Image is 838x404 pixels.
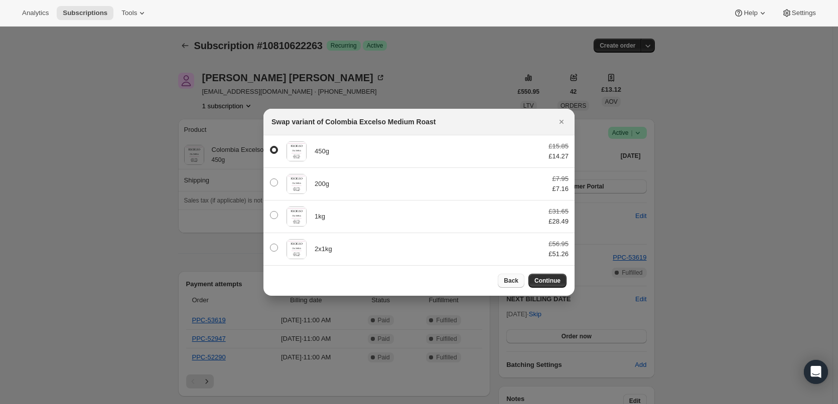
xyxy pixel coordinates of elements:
[534,277,561,285] span: Continue
[16,6,55,20] button: Analytics
[776,6,822,20] button: Settings
[744,9,757,17] span: Help
[287,141,307,161] img: 450g
[548,207,569,217] div: £31.65
[315,147,329,155] span: 450g
[504,277,518,285] span: Back
[57,6,113,20] button: Subscriptions
[548,218,569,225] span: £28.49
[287,239,307,259] img: 2x1kg
[315,180,329,187] span: 200g
[552,174,569,184] div: £7.95
[287,174,307,194] img: 200g
[271,117,436,127] h2: Swap variant of Colombia Excelso Medium Roast
[552,185,569,192] span: £7.16
[548,250,569,258] span: £51.26
[315,213,325,220] span: 1kg
[728,6,773,20] button: Help
[554,115,569,129] button: Close
[315,245,332,253] span: 2x1kg
[22,9,49,17] span: Analytics
[63,9,107,17] span: Subscriptions
[548,141,569,151] div: £15.85
[115,6,153,20] button: Tools
[548,152,569,160] span: £14.27
[548,239,569,249] div: £56.95
[792,9,816,17] span: Settings
[528,274,567,288] button: Continue
[121,9,137,17] span: Tools
[498,274,524,288] button: Back
[287,207,307,227] img: 1kg
[804,360,828,384] div: Open Intercom Messenger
